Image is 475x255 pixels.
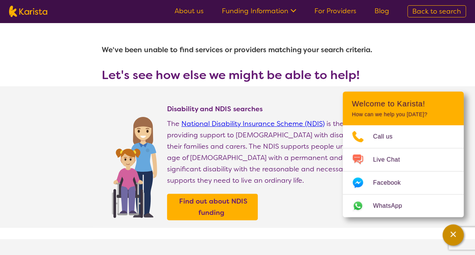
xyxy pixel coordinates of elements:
span: Facebook [373,177,410,188]
a: Back to search [407,5,466,17]
a: Web link opens in a new tab. [343,194,464,217]
button: Channel Menu [443,224,464,246]
p: How can we help you [DATE]? [352,111,455,118]
a: For Providers [314,6,356,16]
div: Channel Menu [343,92,464,217]
h1: We've been unable to find services or providers matching your search criteria. [102,41,374,59]
span: Call us [373,131,402,142]
span: WhatsApp [373,200,411,211]
a: Find out about NDIS funding [169,196,256,218]
a: Blog [374,6,389,16]
ul: Choose channel [343,125,464,217]
span: Live Chat [373,154,409,165]
h4: Disability and NDIS searches [167,104,374,114]
a: About us [175,6,204,16]
b: Find out about NDIS funding [179,197,248,217]
img: Karista logo [9,6,47,17]
span: Back to search [412,7,461,16]
h2: Welcome to Karista! [352,99,455,108]
a: Funding Information [222,6,296,16]
img: Find NDIS and Disability services and providers [109,112,159,218]
h3: Let's see how else we might be able to help! [102,68,374,82]
p: The is the way of providing support to [DEMOGRAPHIC_DATA] with disability, their families and car... [167,118,374,186]
a: National Disability Insurance Scheme (NDIS) [181,119,325,128]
